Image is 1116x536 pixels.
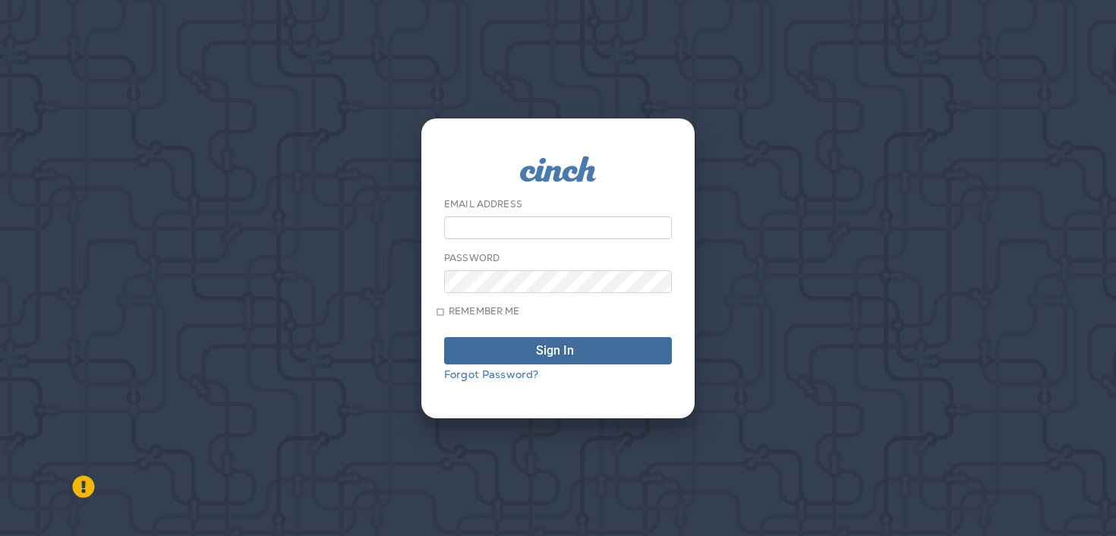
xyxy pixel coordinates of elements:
[536,345,574,357] div: Sign In
[444,252,500,264] label: Password
[444,198,522,210] label: Email Address
[449,305,520,317] span: Remember me
[444,337,672,364] button: Sign In
[444,367,538,381] a: Forgot Password?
